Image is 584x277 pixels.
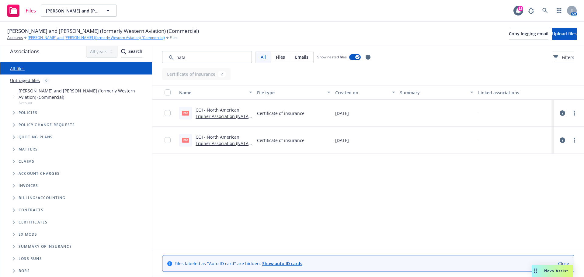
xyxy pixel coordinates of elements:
[182,138,189,142] span: pdf
[532,265,573,277] button: Nova Assist
[165,137,171,143] input: Toggle Row Selected
[276,54,285,60] span: Files
[262,261,302,266] a: Show auto ID cards
[121,46,142,57] div: Search
[19,135,53,139] span: Quoting plans
[19,208,43,212] span: Contracts
[19,111,38,115] span: Policies
[121,45,142,57] button: SearchSearch
[317,54,347,60] span: Show nested files
[19,123,75,127] span: Policy change requests
[196,134,250,172] a: COI - North American Trainer Association (NATA) - [PERSON_NAME] and [PERSON_NAME] (formerly Weste...
[478,110,480,116] div: -
[10,77,40,84] a: Untriaged files
[7,27,199,35] span: [PERSON_NAME] and [PERSON_NAME] (formerly Western Aviation) (Commercial)
[255,85,332,100] button: File type
[257,110,304,116] span: Certificate of insurance
[165,89,171,95] input: Select all
[398,85,475,100] button: Summary
[19,196,66,200] span: Billing/Accounting
[539,5,551,17] a: Search
[19,160,34,163] span: Claims
[5,2,38,19] a: Files
[478,89,551,96] div: Linked associations
[553,51,574,63] button: Filters
[525,5,537,17] a: Report a Bug
[335,110,349,116] span: [DATE]
[532,265,539,277] div: Drag to move
[26,8,36,13] span: Files
[170,35,177,40] span: Files
[19,184,38,188] span: Invoices
[544,268,568,273] span: Nova Assist
[558,260,569,267] a: Close
[518,6,523,11] div: 12
[257,89,323,96] div: File type
[553,54,574,61] span: Filters
[552,28,577,40] button: Upload files
[400,89,466,96] div: Summary
[7,35,23,40] a: Accounts
[562,54,574,61] span: Filters
[19,257,42,261] span: Loss Runs
[261,54,266,60] span: All
[552,31,577,36] span: Upload files
[0,86,152,192] div: Tree Example
[476,85,554,100] button: Linked associations
[19,269,30,273] span: BORs
[0,192,152,277] div: Folder Tree Example
[10,47,39,55] span: Associations
[571,109,578,117] a: more
[19,100,150,106] span: Account
[175,260,302,267] span: Files labeled as "Auto ID card" are hidden.
[19,172,60,175] span: Account charges
[196,107,250,145] a: COI - North American Trainer Association (NATA) - [PERSON_NAME] and [PERSON_NAME] (formerly Weste...
[19,233,37,236] span: Ex Mods
[165,110,171,116] input: Toggle Row Selected
[509,28,548,40] button: Copy logging email
[478,137,480,144] div: -
[335,137,349,144] span: [DATE]
[182,111,189,115] span: pdf
[121,49,126,54] svg: Search
[42,77,50,84] div: 0
[257,137,304,144] span: Certificate of insurance
[46,8,99,14] span: [PERSON_NAME] and [PERSON_NAME] (formerly Western Aviation) (Commercial)
[28,35,165,40] a: [PERSON_NAME] and [PERSON_NAME] (formerly Western Aviation) (Commercial)
[41,5,117,17] button: [PERSON_NAME] and [PERSON_NAME] (formerly Western Aviation) (Commercial)
[295,54,308,60] span: Emails
[179,89,245,96] div: Name
[19,88,150,100] span: [PERSON_NAME] and [PERSON_NAME] (formerly Western Aviation) (Commercial)
[10,66,25,71] a: All files
[335,89,389,96] div: Created on
[19,147,38,151] span: Matters
[509,31,548,36] span: Copy logging email
[177,85,255,100] button: Name
[162,51,252,63] input: Search by keyword...
[571,137,578,144] a: more
[19,220,47,224] span: Certificates
[19,245,72,248] span: Summary of insurance
[333,85,398,100] button: Created on
[553,5,565,17] a: Switch app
